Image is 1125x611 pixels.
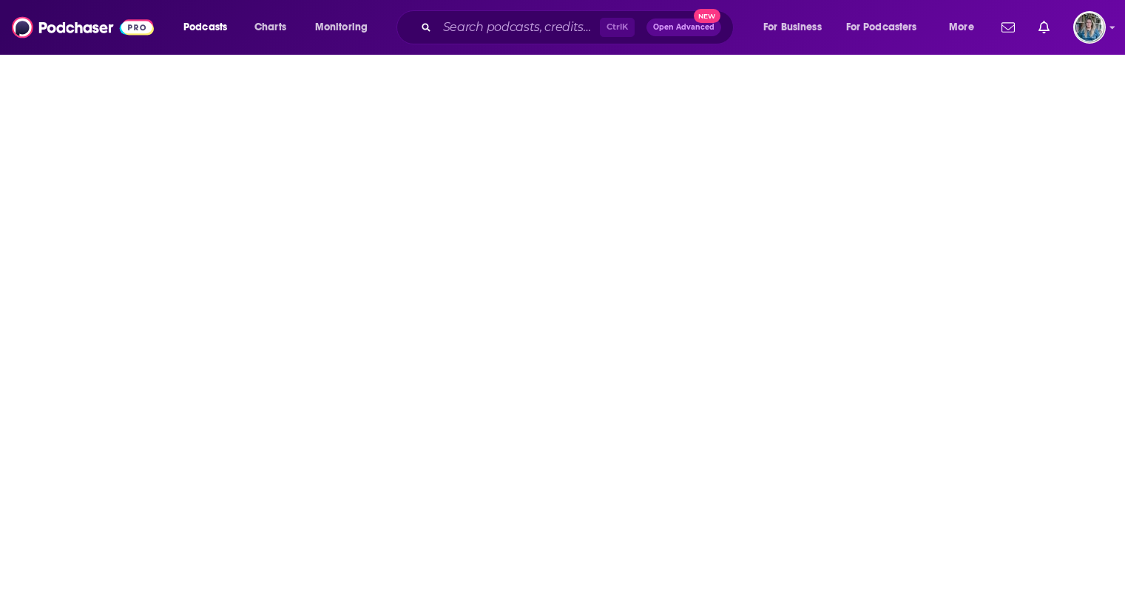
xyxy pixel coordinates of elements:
button: Open AdvancedNew [646,18,721,36]
input: Search podcasts, credits, & more... [437,16,600,39]
button: open menu [305,16,387,39]
span: Ctrl K [600,18,635,37]
div: Search podcasts, credits, & more... [411,10,748,44]
button: Show profile menu [1073,11,1106,44]
button: open menu [939,16,993,39]
button: open menu [173,16,246,39]
a: Charts [245,16,295,39]
img: Podchaser - Follow, Share and Rate Podcasts [12,13,154,41]
span: Charts [254,17,286,38]
span: Monitoring [315,17,368,38]
a: Show notifications dropdown [1033,15,1055,40]
span: More [949,17,974,38]
span: Logged in as EllaDavidson [1073,11,1106,44]
button: open menu [753,16,840,39]
span: Podcasts [183,17,227,38]
img: User Profile [1073,11,1106,44]
button: open menu [837,16,939,39]
span: For Business [763,17,822,38]
span: Open Advanced [653,24,714,31]
span: New [694,9,720,23]
span: For Podcasters [846,17,917,38]
a: Show notifications dropdown [996,15,1021,40]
